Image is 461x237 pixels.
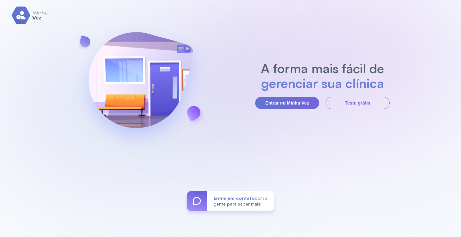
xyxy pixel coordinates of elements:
[71,15,210,155] img: banner-login.svg
[258,76,387,90] h2: gerenciar sua clínica
[207,191,274,211] div: com a gente para saber mais!
[187,191,274,211] a: Entre em contatocom a gente para saber mais!
[255,97,319,109] button: Entrar no Minha Vez
[258,61,387,76] h2: A forma mais fácil de
[12,6,48,24] img: logo.svg
[214,195,255,201] span: Entre em contato
[326,97,390,109] button: Teste grátis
